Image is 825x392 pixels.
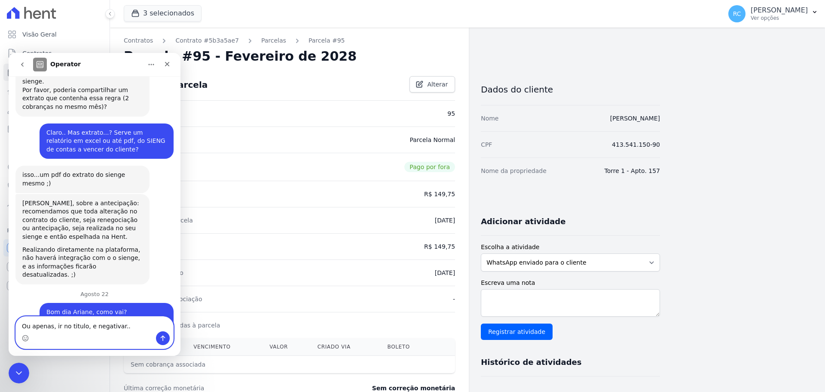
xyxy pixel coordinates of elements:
[404,162,455,172] span: Pago por fora
[3,102,106,119] a: Clientes
[481,140,492,149] dt: CPF
[481,216,565,227] h3: Adicionar atividade
[7,113,165,141] div: Adriane diz…
[3,196,106,213] a: Troca de Arquivos
[481,114,498,123] dt: Nome
[7,141,141,231] div: [PERSON_NAME], sobre a antecipação: recomendamos que toda alteração no contrato do cliente, seja ...
[309,36,345,45] a: Parcela #95
[409,136,455,144] dd: Parcela Normal
[186,338,263,356] th: Vencimento
[481,84,660,95] h3: Dados do cliente
[14,146,134,188] div: [PERSON_NAME], sobre a antecipação: recomendamos que toda alteração no contrato do cliente, seja ...
[481,167,547,175] dt: Nome da propriedade
[3,45,106,62] a: Contratos
[9,363,29,383] iframe: Intercom live chat
[3,120,106,138] a: Minha Carteira
[424,242,455,251] dd: R$ 149,75
[481,278,660,287] label: Escreva uma nota
[124,49,357,64] h2: Parcela #95 - Fevereiro de 2028
[263,338,311,356] th: Valor
[38,76,158,101] div: Claro.. Mas extrato...? Serve um relatório em excel ou até pdf, do SIENG de contas a vencer do cl...
[3,258,106,275] a: Conta Hent
[261,36,286,45] a: Parcelas
[124,36,153,45] a: Contratos
[604,167,660,175] dd: Torre 1 - Apto. 157
[22,30,57,39] span: Visão Geral
[7,250,165,295] div: Raquel diz…
[7,141,165,238] div: Adriane diz…
[435,216,455,225] dd: [DATE]
[3,177,106,194] a: Negativação
[311,338,381,356] th: Criado via
[7,238,165,250] div: Agosto 22
[424,190,455,198] dd: R$ 149,75
[38,255,158,289] div: Bom dia Ariane, como vai? Peço desculpas pela demora ontem, acabei entrando em reunião, o que me ...
[481,357,581,367] h3: Histórico de atividades
[447,109,455,118] dd: 95
[3,83,106,100] a: Lotes
[175,36,239,45] a: Contrato #5b3a5ae7
[3,26,106,43] a: Visão Geral
[124,36,455,45] nav: Breadcrumb
[381,338,435,356] th: Boleto
[13,282,20,289] button: Seletor de emoji
[7,225,103,236] div: Plataformas
[7,264,165,278] textarea: Envie uma mensagem...
[7,113,141,140] div: isso...um pdf do extrato do sienge mesmo ;)
[481,324,553,340] input: Registrar atividade
[14,118,134,135] div: isso...um pdf do extrato do sienge mesmo ;)
[721,2,825,26] button: RC [PERSON_NAME] Ver opções
[3,158,106,176] a: Crédito
[31,250,165,294] div: Bom dia Ariane, como vai?Peço desculpas pela demora ontem, acabei entrando em reunião, o que me o...
[409,76,455,93] a: Alterar
[435,269,455,277] dd: [DATE]
[124,5,202,22] button: 3 selecionados
[427,80,448,89] span: Alterar
[3,64,106,81] a: Parcelas
[453,295,455,303] dd: -
[147,278,161,292] button: Enviar mensagem…
[3,139,106,157] a: Transferências
[481,243,660,252] label: Escolha a atividade
[612,140,660,149] dd: 413.541.150-90
[124,356,381,373] th: Sem cobrança associada
[31,71,165,106] div: Claro.. Mas extrato...? Serve um relatório em excel ou até pdf, do SIENG de contas a vencer do cl...
[3,239,106,256] a: Recebíveis
[9,53,180,356] iframe: Intercom live chat
[733,11,741,17] span: RC
[610,115,660,122] a: [PERSON_NAME]
[751,15,808,22] p: Ver opções
[751,6,808,15] p: [PERSON_NAME]
[22,49,52,58] span: Contratos
[14,193,134,226] div: Realizando diretamente na plataforma, não haverá integração com o o sienge, e as informações fica...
